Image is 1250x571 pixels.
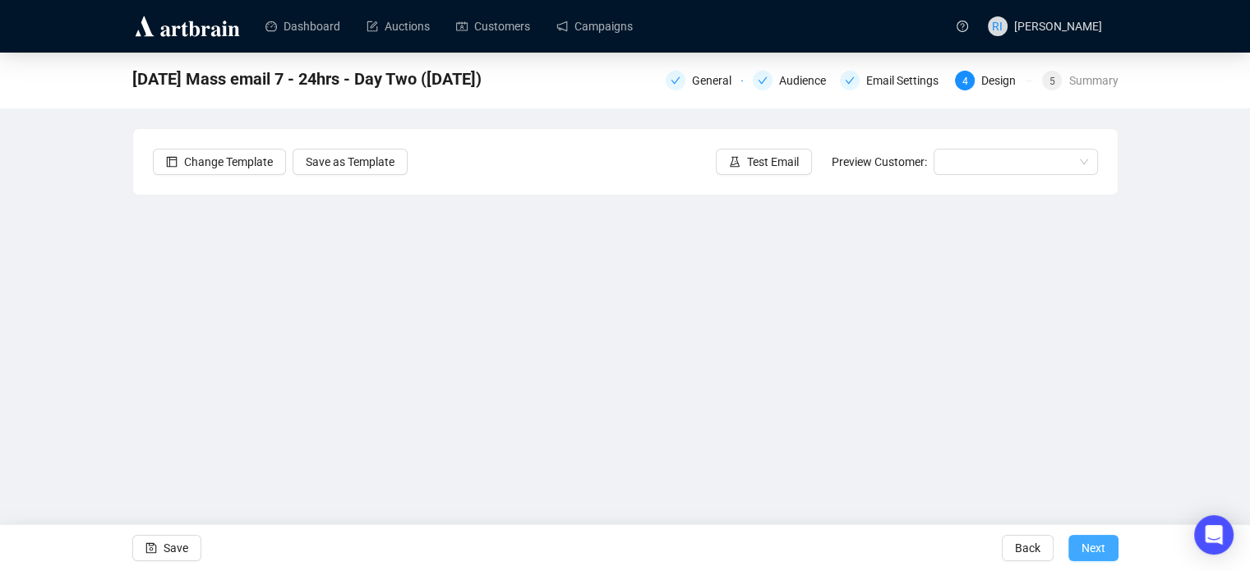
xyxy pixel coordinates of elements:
button: Save as Template [293,149,408,175]
span: September 2025 Mass email 7 - 24hrs - Day Two (18th September 2025) [132,66,482,92]
span: 4 [962,76,968,87]
span: experiment [729,156,740,168]
div: General [666,71,743,90]
div: Email Settings [840,71,945,90]
span: check [758,76,768,85]
div: Design [981,71,1026,90]
div: Audience [753,71,830,90]
div: 5Summary [1042,71,1118,90]
div: General [692,71,741,90]
img: logo [132,13,242,39]
span: check [671,76,680,85]
span: Back [1015,525,1040,571]
span: [PERSON_NAME] [1014,20,1102,33]
button: Back [1002,535,1054,561]
span: Next [1082,525,1105,571]
span: Test Email [747,153,799,171]
div: Email Settings [866,71,948,90]
span: question-circle [957,21,968,32]
div: Summary [1068,71,1118,90]
span: save [145,542,157,554]
span: Save [164,525,188,571]
a: Dashboard [265,5,340,48]
div: 4Design [955,71,1032,90]
span: 5 [1049,76,1055,87]
button: Change Template [153,149,286,175]
span: layout [166,156,178,168]
span: Save as Template [306,153,394,171]
div: Audience [779,71,836,90]
span: Change Template [184,153,273,171]
span: RI [992,17,1003,35]
span: Preview Customer: [832,155,927,168]
a: Campaigns [556,5,633,48]
a: Auctions [367,5,430,48]
span: check [845,76,855,85]
button: Save [132,535,201,561]
button: Test Email [716,149,812,175]
div: Open Intercom Messenger [1194,515,1234,555]
button: Next [1068,535,1119,561]
a: Customers [456,5,530,48]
